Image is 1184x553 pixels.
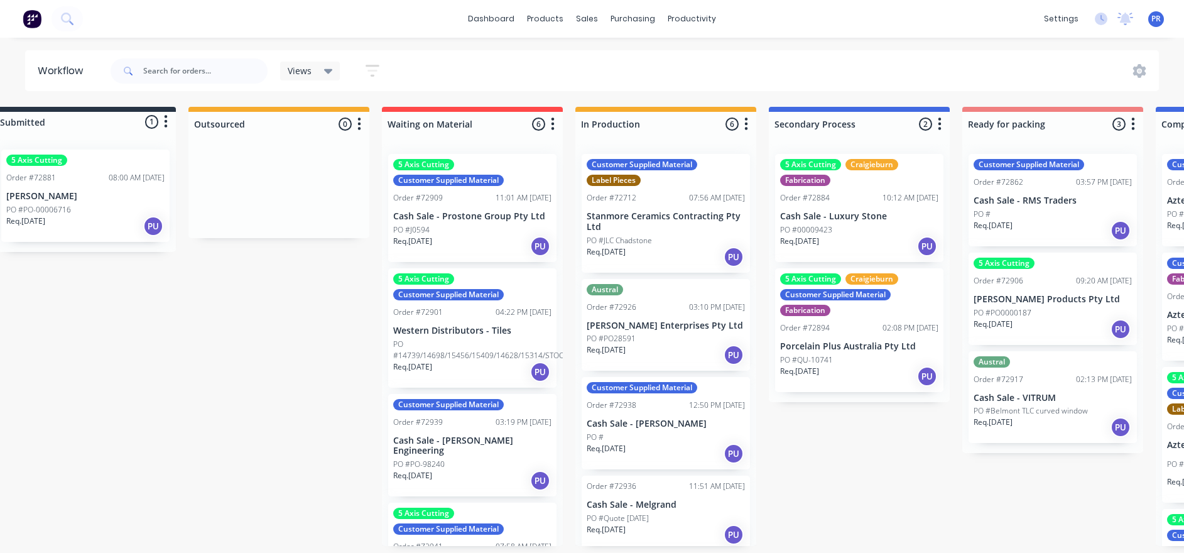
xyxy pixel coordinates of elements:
[974,275,1023,287] div: Order #72906
[780,224,832,236] p: PO #00009423
[587,175,641,186] div: Label Pieces
[393,326,551,336] p: Western Distributors - Tiles
[780,366,819,377] p: Req. [DATE]
[775,154,943,262] div: 5 Axis CuttingCraigieburnFabricationOrder #7288410:12 AM [DATE]Cash Sale - Luxury StonePO #000094...
[1111,417,1131,437] div: PU
[109,172,165,183] div: 08:00 AM [DATE]
[587,432,604,443] p: PO #
[393,435,551,457] p: Cash Sale - [PERSON_NAME] Engineering
[689,481,745,492] div: 11:51 AM [DATE]
[530,236,550,256] div: PU
[1076,275,1132,287] div: 09:20 AM [DATE]
[974,417,1013,428] p: Req. [DATE]
[974,294,1132,305] p: [PERSON_NAME] Products Pty Ltd
[496,417,551,428] div: 03:19 PM [DATE]
[393,508,454,519] div: 5 Axis Cutting
[393,307,443,318] div: Order #72901
[587,333,636,344] p: PO #PO28591
[587,419,745,429] p: Cash Sale - [PERSON_NAME]
[689,192,745,204] div: 07:56 AM [DATE]
[496,307,551,318] div: 04:22 PM [DATE]
[1151,13,1161,25] span: PR
[587,524,626,535] p: Req. [DATE]
[587,211,745,233] p: Stanmore Ceramics Contracting Pty Ltd
[587,513,649,524] p: PO #Quote [DATE]
[570,9,604,28] div: sales
[724,247,744,267] div: PU
[6,204,71,216] p: PO #PO-00006716
[393,417,443,428] div: Order #72939
[393,289,504,300] div: Customer Supplied Material
[23,9,41,28] img: Factory
[917,366,937,386] div: PU
[587,159,697,170] div: Customer Supplied Material
[974,393,1132,403] p: Cash Sale - VITRUM
[775,268,943,392] div: 5 Axis CuttingCraigieburnCustomer Supplied MaterialFabricationOrder #7289402:08 PM [DATE]Porcelai...
[587,320,745,331] p: [PERSON_NAME] Enterprises Pty Ltd
[393,175,504,186] div: Customer Supplied Material
[1038,9,1085,28] div: settings
[521,9,570,28] div: products
[780,289,891,300] div: Customer Supplied Material
[974,209,991,220] p: PO #
[845,159,898,170] div: Craigieburn
[587,192,636,204] div: Order #72712
[393,339,568,361] p: PO #14739/14698/15456/15409/14628/15314/STOCK
[780,322,830,334] div: Order #72894
[883,192,938,204] div: 10:12 AM [DATE]
[780,159,841,170] div: 5 Axis Cutting
[393,541,443,552] div: Order #72941
[604,9,661,28] div: purchasing
[780,273,841,285] div: 5 Axis Cutting
[587,302,636,313] div: Order #72926
[587,284,623,295] div: Austral
[6,155,67,166] div: 5 Axis Cutting
[393,273,454,285] div: 5 Axis Cutting
[388,394,557,497] div: Customer Supplied MaterialOrder #7293903:19 PM [DATE]Cash Sale - [PERSON_NAME] EngineeringPO #PO-...
[780,341,938,352] p: Porcelain Plus Australia Pty Ltd
[917,236,937,256] div: PU
[388,268,557,388] div: 5 Axis CuttingCustomer Supplied MaterialOrder #7290104:22 PM [DATE]Western Distributors - TilesPO...
[661,9,722,28] div: productivity
[974,307,1031,319] p: PO #PO0000187
[393,361,432,373] p: Req. [DATE]
[780,192,830,204] div: Order #72884
[974,258,1035,269] div: 5 Axis Cutting
[393,236,432,247] p: Req. [DATE]
[587,481,636,492] div: Order #72936
[845,273,898,285] div: Craigieburn
[496,541,551,552] div: 07:58 AM [DATE]
[393,192,443,204] div: Order #72909
[582,279,750,371] div: AustralOrder #7292603:10 PM [DATE][PERSON_NAME] Enterprises Pty LtdPO #PO28591Req.[DATE]PU
[582,476,750,551] div: Order #7293611:51 AM [DATE]Cash Sale - MelgrandPO #Quote [DATE]Req.[DATE]PU
[780,305,830,316] div: Fabrication
[496,192,551,204] div: 11:01 AM [DATE]
[587,443,626,454] p: Req. [DATE]
[1076,177,1132,188] div: 03:57 PM [DATE]
[883,322,938,334] div: 02:08 PM [DATE]
[780,175,830,186] div: Fabrication
[724,444,744,464] div: PU
[1111,319,1131,339] div: PU
[393,224,430,236] p: PO #J0594
[1,150,170,242] div: 5 Axis CuttingOrder #7288108:00 AM [DATE][PERSON_NAME]PO #PO-00006716Req.[DATE]PU
[587,500,745,510] p: Cash Sale - Melgrand
[587,246,626,258] p: Req. [DATE]
[393,470,432,481] p: Req. [DATE]
[780,211,938,222] p: Cash Sale - Luxury Stone
[587,382,697,393] div: Customer Supplied Material
[462,9,521,28] a: dashboard
[6,216,45,227] p: Req. [DATE]
[969,253,1137,345] div: 5 Axis CuttingOrder #7290609:20 AM [DATE][PERSON_NAME] Products Pty LtdPO #PO0000187Req.[DATE]PU
[393,159,454,170] div: 5 Axis Cutting
[974,159,1084,170] div: Customer Supplied Material
[393,211,551,222] p: Cash Sale - Prostone Group Pty Ltd
[388,154,557,262] div: 5 Axis CuttingCustomer Supplied MaterialOrder #7290911:01 AM [DATE]Cash Sale - Prostone Group Pty...
[974,319,1013,330] p: Req. [DATE]
[780,354,833,366] p: PO #QU-10741
[969,351,1137,444] div: AustralOrder #7291702:13 PM [DATE]Cash Sale - VITRUMPO #Belmont TLC curved windowReq.[DATE]PU
[969,154,1137,246] div: Customer Supplied MaterialOrder #7286203:57 PM [DATE]Cash Sale - RMS TradersPO #Req.[DATE]PU
[689,302,745,313] div: 03:10 PM [DATE]
[582,154,750,273] div: Customer Supplied MaterialLabel PiecesOrder #7271207:56 AM [DATE]Stanmore Ceramics Contracting Pt...
[974,220,1013,231] p: Req. [DATE]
